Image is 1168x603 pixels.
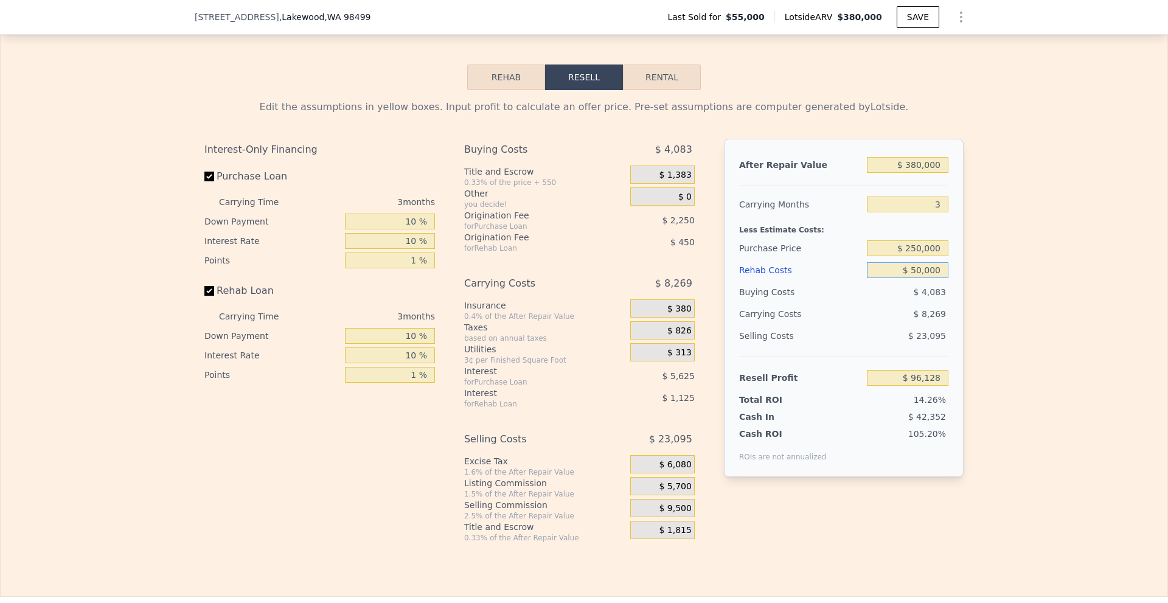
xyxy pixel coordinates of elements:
[739,411,815,423] div: Cash In
[279,11,371,23] span: , Lakewood
[204,212,340,231] div: Down Payment
[623,64,701,90] button: Rental
[908,331,946,341] span: $ 23,095
[739,193,862,215] div: Carrying Months
[667,304,692,315] span: $ 380
[649,428,692,450] span: $ 23,095
[464,343,625,355] div: Utilities
[464,333,625,343] div: based on annual taxes
[464,511,625,521] div: 2.5% of the After Repair Value
[464,221,600,231] div: for Purchase Loan
[726,11,765,23] span: $55,000
[785,11,837,23] span: Lotside ARV
[667,347,692,358] span: $ 313
[464,312,625,321] div: 0.4% of the After Repair Value
[949,5,973,29] button: Show Options
[545,64,623,90] button: Resell
[655,273,692,295] span: $ 8,269
[659,170,691,181] span: $ 1,383
[670,237,695,247] span: $ 450
[464,521,625,533] div: Title and Escrow
[303,192,435,212] div: 3 months
[204,166,340,187] label: Purchase Loan
[464,243,600,253] div: for Rehab Loan
[739,367,862,389] div: Resell Profit
[464,139,600,161] div: Buying Costs
[464,299,625,312] div: Insurance
[464,489,625,499] div: 1.5% of the After Repair Value
[204,280,340,302] label: Rehab Loan
[195,11,279,23] span: [STREET_ADDRESS]
[739,281,862,303] div: Buying Costs
[897,6,939,28] button: SAVE
[464,533,625,543] div: 0.33% of the After Repair Value
[659,459,691,470] span: $ 6,080
[837,12,882,22] span: $380,000
[914,395,946,405] span: 14.26%
[324,12,370,22] span: , WA 98499
[908,412,946,422] span: $ 42,352
[662,393,694,403] span: $ 1,125
[908,429,946,439] span: 105.20%
[204,365,340,385] div: Points
[464,387,600,399] div: Interest
[464,399,600,409] div: for Rehab Loan
[204,326,340,346] div: Down Payment
[464,455,625,467] div: Excise Tax
[464,166,625,178] div: Title and Escrow
[739,428,827,440] div: Cash ROI
[464,231,600,243] div: Origination Fee
[667,11,726,23] span: Last Sold for
[464,377,600,387] div: for Purchase Loan
[659,481,691,492] span: $ 5,700
[914,309,946,319] span: $ 8,269
[739,394,815,406] div: Total ROI
[739,303,815,325] div: Carrying Costs
[678,192,692,203] span: $ 0
[464,209,600,221] div: Origination Fee
[464,273,600,295] div: Carrying Costs
[204,286,214,296] input: Rehab Loan
[914,287,946,297] span: $ 4,083
[667,326,692,336] span: $ 826
[204,251,340,270] div: Points
[662,215,694,225] span: $ 2,250
[662,371,694,381] span: $ 5,625
[739,440,827,462] div: ROIs are not annualized
[204,231,340,251] div: Interest Rate
[464,355,625,365] div: 3¢ per Finished Square Foot
[464,321,625,333] div: Taxes
[464,499,625,511] div: Selling Commission
[739,259,862,281] div: Rehab Costs
[464,178,625,187] div: 0.33% of the price + 550
[739,325,862,347] div: Selling Costs
[739,215,948,237] div: Less Estimate Costs:
[303,307,435,326] div: 3 months
[204,172,214,181] input: Purchase Loan
[219,307,298,326] div: Carrying Time
[464,365,600,377] div: Interest
[219,192,298,212] div: Carrying Time
[464,467,625,477] div: 1.6% of the After Repair Value
[739,154,862,176] div: After Repair Value
[739,237,862,259] div: Purchase Price
[204,139,435,161] div: Interest-Only Financing
[464,200,625,209] div: you decide!
[464,187,625,200] div: Other
[204,100,964,114] div: Edit the assumptions in yellow boxes. Input profit to calculate an offer price. Pre-set assumptio...
[464,477,625,489] div: Listing Commission
[467,64,545,90] button: Rehab
[464,428,600,450] div: Selling Costs
[655,139,692,161] span: $ 4,083
[659,503,691,514] span: $ 9,500
[204,346,340,365] div: Interest Rate
[659,525,691,536] span: $ 1,815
